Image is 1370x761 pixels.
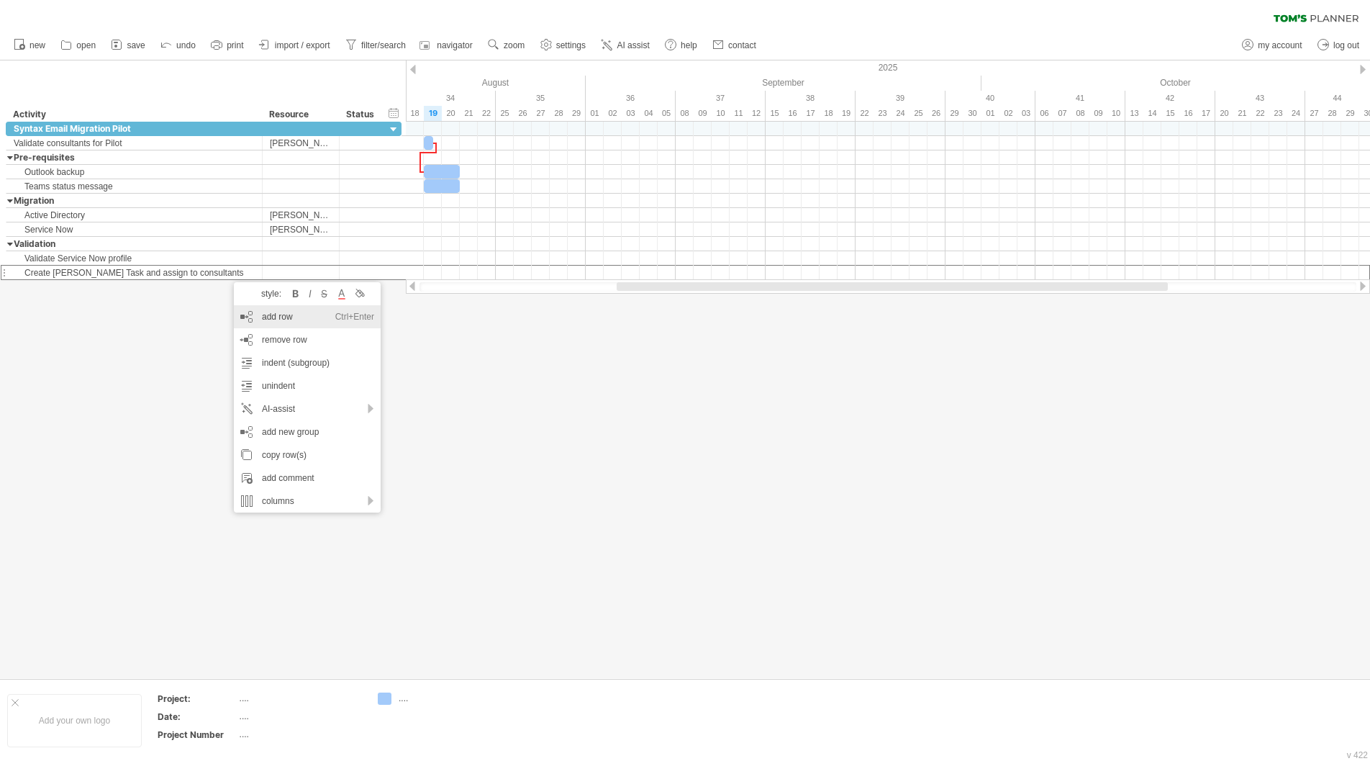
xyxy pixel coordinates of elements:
div: Monday, 29 September 2025 [945,106,963,121]
div: Activity [13,107,254,122]
div: Friday, 24 October 2025 [1287,106,1305,121]
span: my account [1258,40,1302,50]
div: 35 [496,91,586,106]
div: 39 [856,91,945,106]
div: Monday, 22 September 2025 [856,106,874,121]
div: Friday, 17 October 2025 [1197,106,1215,121]
div: Thursday, 28 August 2025 [550,106,568,121]
div: Thursday, 21 August 2025 [460,106,478,121]
a: zoom [484,36,529,55]
span: new [30,40,45,50]
span: contact [728,40,756,50]
div: Tuesday, 2 September 2025 [604,106,622,121]
div: Friday, 12 September 2025 [748,106,766,121]
div: [PERSON_NAME] [270,208,332,222]
div: Monday, 15 September 2025 [766,106,784,121]
div: Wednesday, 17 September 2025 [802,106,820,121]
span: zoom [504,40,525,50]
a: open [57,36,100,55]
div: Wednesday, 20 August 2025 [442,106,460,121]
div: Ctrl+Enter [335,305,374,328]
a: help [661,36,702,55]
div: Friday, 29 August 2025 [568,106,586,121]
div: Wednesday, 22 October 2025 [1251,106,1269,121]
div: Tuesday, 19 August 2025 [424,106,442,121]
div: AI-assist [234,397,381,420]
div: Validate consultants for Pilot [14,136,255,150]
div: 38 [766,91,856,106]
div: Thursday, 2 October 2025 [999,106,1017,121]
a: undo [157,36,200,55]
span: filter/search [361,40,406,50]
div: Thursday, 16 October 2025 [1179,106,1197,121]
div: Add your own logo [7,694,142,747]
div: 37 [676,91,766,106]
a: filter/search [342,36,410,55]
div: .... [399,693,477,705]
a: AI assist [597,36,653,55]
span: remove row [262,335,307,345]
div: Project Number [158,729,237,741]
div: add comment [234,467,381,490]
div: Monday, 13 October 2025 [1125,106,1143,121]
div: Date: [158,711,237,723]
div: Thursday, 11 September 2025 [730,106,748,121]
div: Friday, 19 September 2025 [838,106,856,121]
div: Friday, 26 September 2025 [927,106,945,121]
div: Wednesday, 8 October 2025 [1071,106,1089,121]
div: Wednesday, 10 September 2025 [712,106,730,121]
div: Tuesday, 21 October 2025 [1233,106,1251,121]
div: .... [240,729,360,741]
div: v 422 [1347,750,1368,760]
div: 43 [1215,91,1305,106]
div: 40 [945,91,1035,106]
div: 41 [1035,91,1125,106]
div: Wednesday, 29 October 2025 [1341,106,1359,121]
div: 34 [406,91,496,106]
div: Pre-requisites [14,150,255,164]
div: Tuesday, 16 September 2025 [784,106,802,121]
div: Active Directory [14,208,255,222]
div: Syntax Email Migration Pilot [14,122,255,135]
div: Thursday, 25 September 2025 [909,106,927,121]
div: Monday, 6 October 2025 [1035,106,1053,121]
div: Thursday, 18 September 2025 [820,106,838,121]
span: undo [176,40,196,50]
a: import / export [255,36,335,55]
div: September 2025 [586,76,981,91]
div: Tuesday, 26 August 2025 [514,106,532,121]
a: save [107,36,149,55]
span: log out [1333,40,1359,50]
div: Create [PERSON_NAME] Task and assign to consultants [14,266,255,279]
div: Monday, 18 August 2025 [406,106,424,121]
div: Validation [14,237,255,251]
div: Migration [14,194,255,207]
div: Friday, 22 August 2025 [478,106,496,121]
span: import / export [275,40,330,50]
div: style: [240,289,289,299]
div: .... [240,693,360,705]
div: .... [240,711,360,723]
span: settings [556,40,586,50]
div: Project: [158,693,237,705]
a: my account [1238,36,1306,55]
div: Wednesday, 3 September 2025 [622,106,640,121]
span: navigator [437,40,472,50]
div: Tuesday, 14 October 2025 [1143,106,1161,121]
span: open [76,40,96,50]
div: Monday, 8 September 2025 [676,106,694,121]
div: Tuesday, 9 September 2025 [694,106,712,121]
div: Tuesday, 30 September 2025 [963,106,981,121]
div: Friday, 10 October 2025 [1107,106,1125,121]
span: help [681,40,697,50]
div: Monday, 20 October 2025 [1215,106,1233,121]
div: columns [234,490,381,513]
div: Friday, 5 September 2025 [658,106,676,121]
div: Tuesday, 23 September 2025 [874,106,892,121]
a: log out [1314,36,1364,55]
div: Monday, 25 August 2025 [496,106,514,121]
div: Tuesday, 7 October 2025 [1053,106,1071,121]
div: 42 [1125,91,1215,106]
div: Teams status message [14,179,255,193]
div: unindent [234,374,381,397]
